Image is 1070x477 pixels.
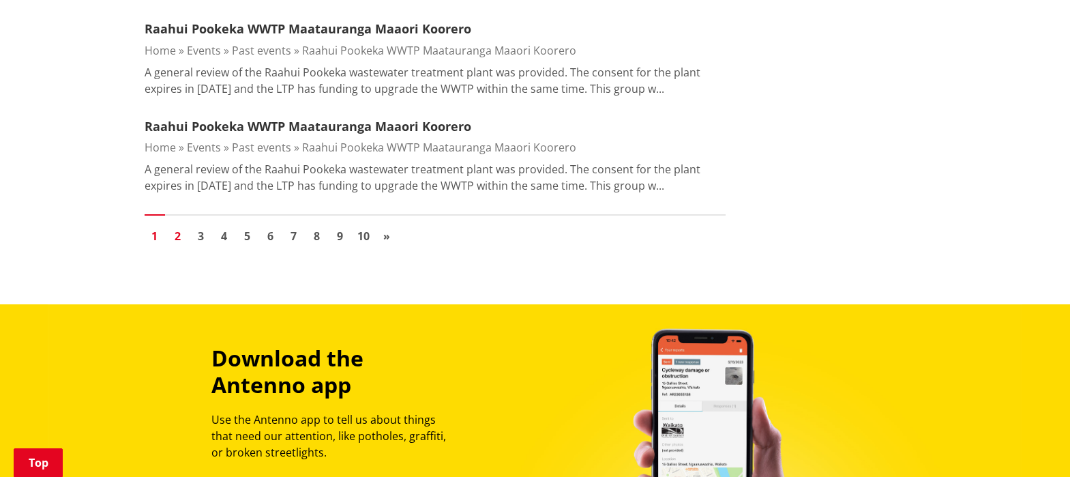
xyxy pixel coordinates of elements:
[1007,420,1056,469] iframe: Messenger Launcher
[232,43,291,58] a: Past events
[353,226,374,246] a: Go to page 10
[211,345,458,398] h3: Download the Antenno app
[145,20,471,37] a: Raahui Pookeka WWTP Maatauranga Maaori Koorero
[187,140,221,155] a: Events
[211,411,458,461] p: Use the Antenno app to tell us about things that need our attention, like potholes, graffiti, or ...
[145,140,176,155] a: Home
[145,43,176,58] a: Home
[302,43,576,58] a: Raahui Pookeka WWTP Maatauranga Maaori Koorero
[302,140,576,155] a: Raahui Pookeka WWTP Maatauranga Maaori Koorero
[187,43,221,58] a: Events
[191,226,211,246] a: Go to page 3
[307,226,327,246] a: Go to page 8
[330,226,351,246] a: Go to page 9
[145,226,165,246] a: Page 1
[237,226,258,246] a: Go to page 5
[14,448,63,477] a: Top
[145,214,726,250] nav: Pagination
[261,226,281,246] a: Go to page 6
[168,226,188,246] a: Go to page 2
[214,226,235,246] a: Go to page 4
[145,64,726,97] p: A general review of the Raahui Pookeka wastewater treatment plant was provided. The consent for t...
[145,161,726,194] p: A general review of the Raahui Pookeka wastewater treatment plant was provided. The consent for t...
[284,226,304,246] a: Go to page 7
[376,226,397,246] a: Go to next page
[145,118,471,134] a: Raahui Pookeka WWTP Maatauranga Maaori Koorero
[383,229,390,244] span: »
[232,140,291,155] a: Past events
